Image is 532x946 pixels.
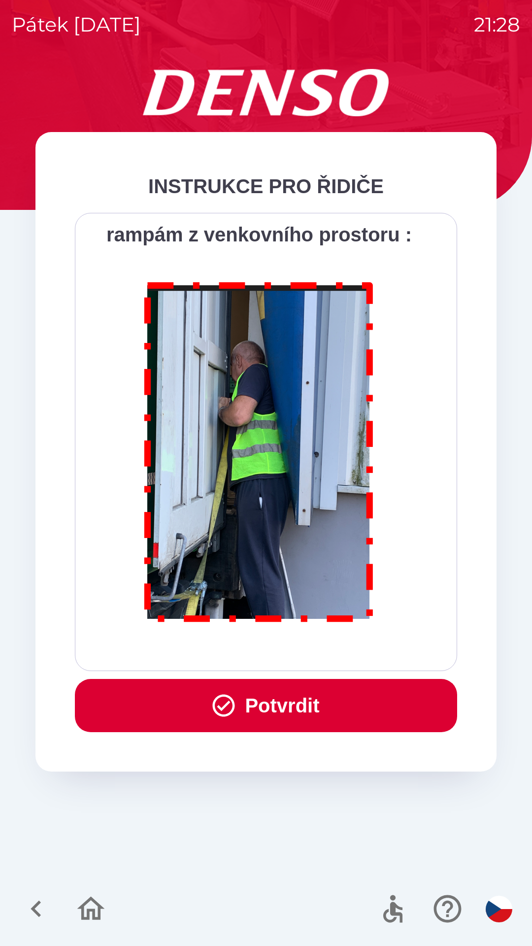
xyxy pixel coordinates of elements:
[486,896,512,922] img: cs flag
[474,10,520,39] p: 21:28
[133,269,385,631] img: M8MNayrTL6gAAAABJRU5ErkJggg==
[75,171,457,201] div: INSTRUKCE PRO ŘIDIČE
[35,69,497,116] img: Logo
[12,10,141,39] p: pátek [DATE]
[75,679,457,732] button: Potvrdit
